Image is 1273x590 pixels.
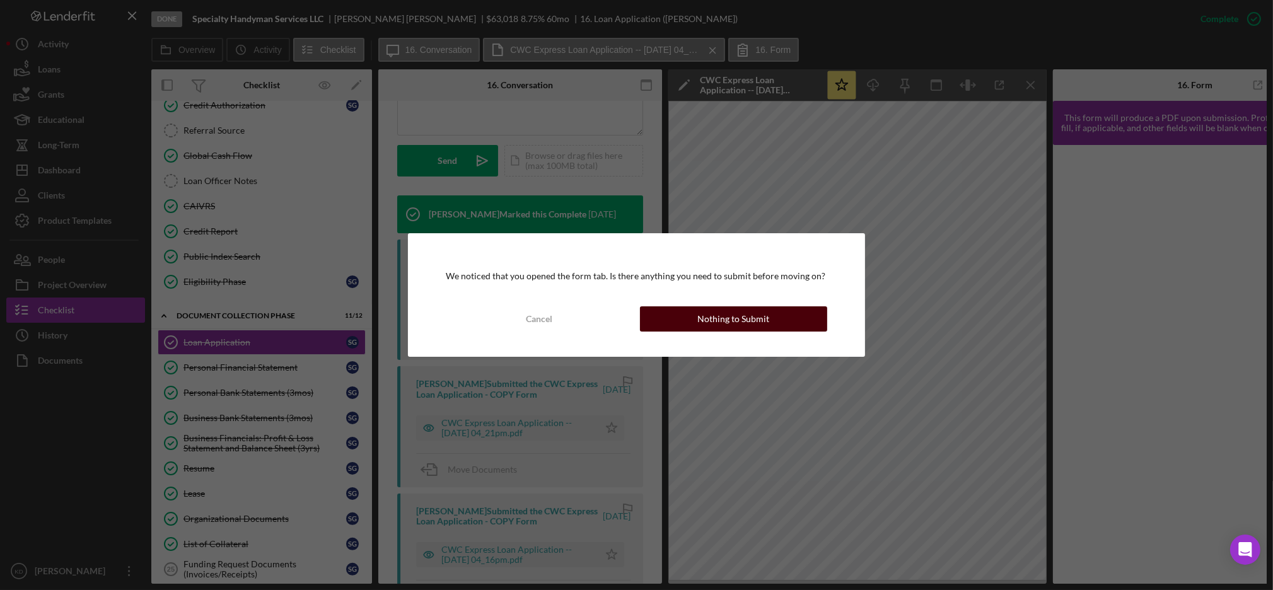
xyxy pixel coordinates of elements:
div: Open Intercom Messenger [1230,535,1260,565]
button: Nothing to Submit [640,306,828,332]
button: Cancel [446,306,634,332]
div: Cancel [526,306,553,332]
div: Nothing to Submit [697,306,769,332]
div: We noticed that you opened the form tab. Is there anything you need to submit before moving on? [446,271,828,281]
